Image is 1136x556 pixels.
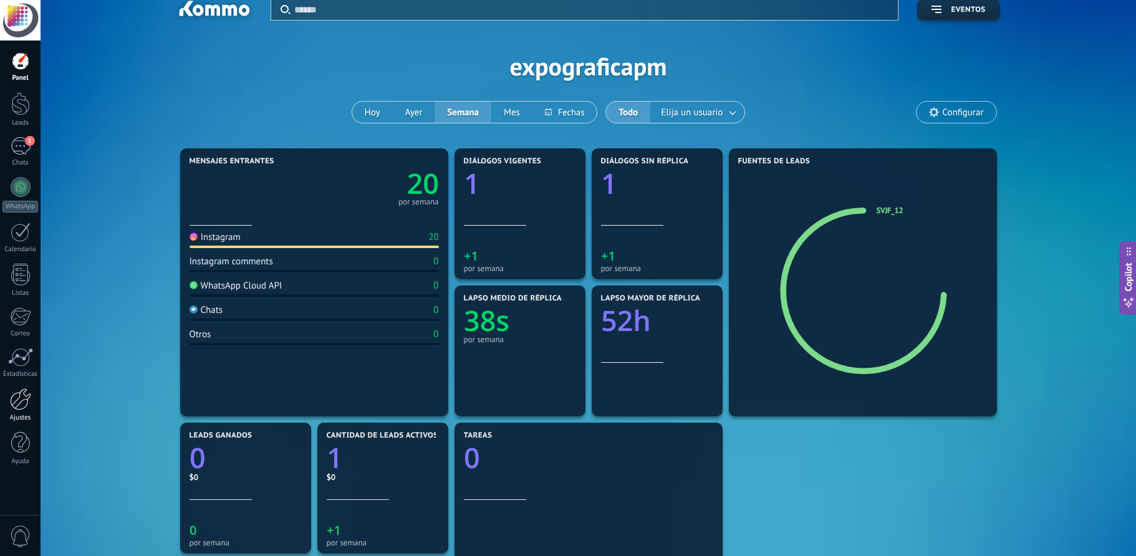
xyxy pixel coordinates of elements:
div: Listas [2,289,39,297]
span: Cantidad de leads activos [327,431,438,440]
span: 1 [25,136,35,146]
button: Elija un usuario [650,102,744,123]
div: 0 [433,328,438,340]
span: Diálogos vigentes [464,157,542,166]
div: 0 [433,256,438,267]
text: 0 [464,439,480,477]
div: WhatsApp Cloud API [190,280,282,292]
div: por semana [327,538,439,547]
div: Leads [2,119,39,127]
text: 1 [601,165,617,203]
img: Instagram [190,232,198,241]
button: Todo [606,102,650,123]
button: Mes [491,102,532,123]
div: Instagram comments [190,256,273,267]
span: Lapso medio de réplica [464,294,562,303]
a: svjf_12 [877,205,903,216]
text: 0 [190,439,206,477]
span: Diálogos sin réplica [601,157,689,166]
div: Otros [190,328,211,340]
img: WhatsApp Cloud API [190,281,198,289]
text: 38s [464,302,509,340]
div: por semana [464,335,576,344]
div: Instagram [190,231,241,243]
div: por semana [464,264,576,273]
a: 0 [464,439,713,477]
text: 1 [464,165,480,203]
div: por semana [601,264,713,273]
span: Eventos [951,6,985,14]
div: Calendario [2,246,39,254]
span: Lapso mayor de réplica [601,294,700,303]
div: 0 [433,280,438,292]
span: Mensajes entrantes [190,157,274,166]
div: 0 [433,304,438,316]
a: 0 [190,439,302,477]
text: +1 [601,247,615,264]
div: Chats [190,304,223,316]
div: Estadísticas [2,370,39,378]
text: +1 [464,247,478,264]
div: Ayuda [2,458,39,466]
div: WhatsApp [2,201,38,213]
span: Elija un usuario [658,104,725,121]
div: Chats [2,159,39,167]
span: Fuentes de leads [738,157,811,166]
text: 0 [190,522,196,539]
a: 20 [314,165,439,203]
div: $0 [190,472,302,482]
span: Configurar [942,107,983,118]
button: Hoy [352,102,393,123]
text: 20 [407,165,438,203]
div: Panel [2,74,39,82]
a: 52h [601,302,713,340]
span: Leads ganados [190,431,253,440]
div: Correo [2,330,39,338]
div: por semana [190,538,302,547]
button: Fechas [532,102,597,123]
div: $0 [327,472,439,482]
span: Tareas [464,431,493,440]
button: Ayer [393,102,435,123]
div: 20 [428,231,438,243]
span: Copilot [1122,263,1135,292]
text: +1 [327,522,341,539]
a: 1 [327,439,439,477]
div: por semana [398,199,439,205]
img: Chats [190,305,198,314]
text: 1 [327,439,343,477]
button: Semana [435,102,491,123]
text: 52h [601,302,651,340]
div: Ajustes [2,414,39,422]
